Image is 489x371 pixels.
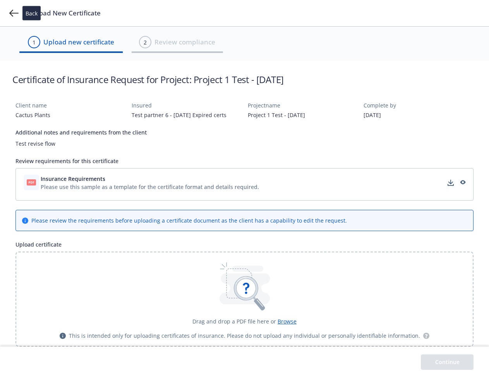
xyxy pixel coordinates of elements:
a: preview [458,178,467,187]
div: Test partner 6 - [DATE] Expired certs [132,111,242,119]
span: Upload new certificate [43,37,114,47]
div: Please use this sample as a template for the certificate format and details required. [41,183,259,191]
div: Upload certificate [15,240,474,248]
div: Drag and drop a PDF file here or [192,317,297,325]
span: Insurance Requirements [41,175,105,183]
h1: Certificate of Insurance Request for Project: Project 1 Test - [DATE] [12,73,284,86]
div: Please review the requirements before uploading a certificate document as the client has a capabi... [31,216,347,225]
div: Review requirements for this certificate [15,157,474,165]
div: Project name [248,101,358,109]
div: Insurance RequirementsPlease use this sample as a template for the certificate format and details... [15,168,474,201]
div: Additional notes and requirements from the client [15,128,474,136]
span: Review compliance [154,37,215,47]
a: download [446,178,455,187]
div: Test revise flow [15,140,474,148]
div: Insured [132,101,242,109]
span: This is intended only for uploading certificates of insurance. Please do not upload any individua... [69,332,420,340]
div: Client name [15,101,125,109]
button: Insurance Requirements [41,175,259,183]
div: Project 1 Test - [DATE] [248,111,358,119]
span: Back [26,9,38,17]
div: [DATE] [364,111,474,119]
div: 2 [144,38,147,46]
div: 1 [33,38,36,46]
div: Cactus Plants [15,111,125,119]
div: Complete by [364,101,474,109]
span: Browse [278,318,297,325]
span: Upload New Certificate [28,9,101,18]
div: Drag and drop a PDF file here or BrowseThis is intended only for uploading certificates of insura... [15,252,474,347]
